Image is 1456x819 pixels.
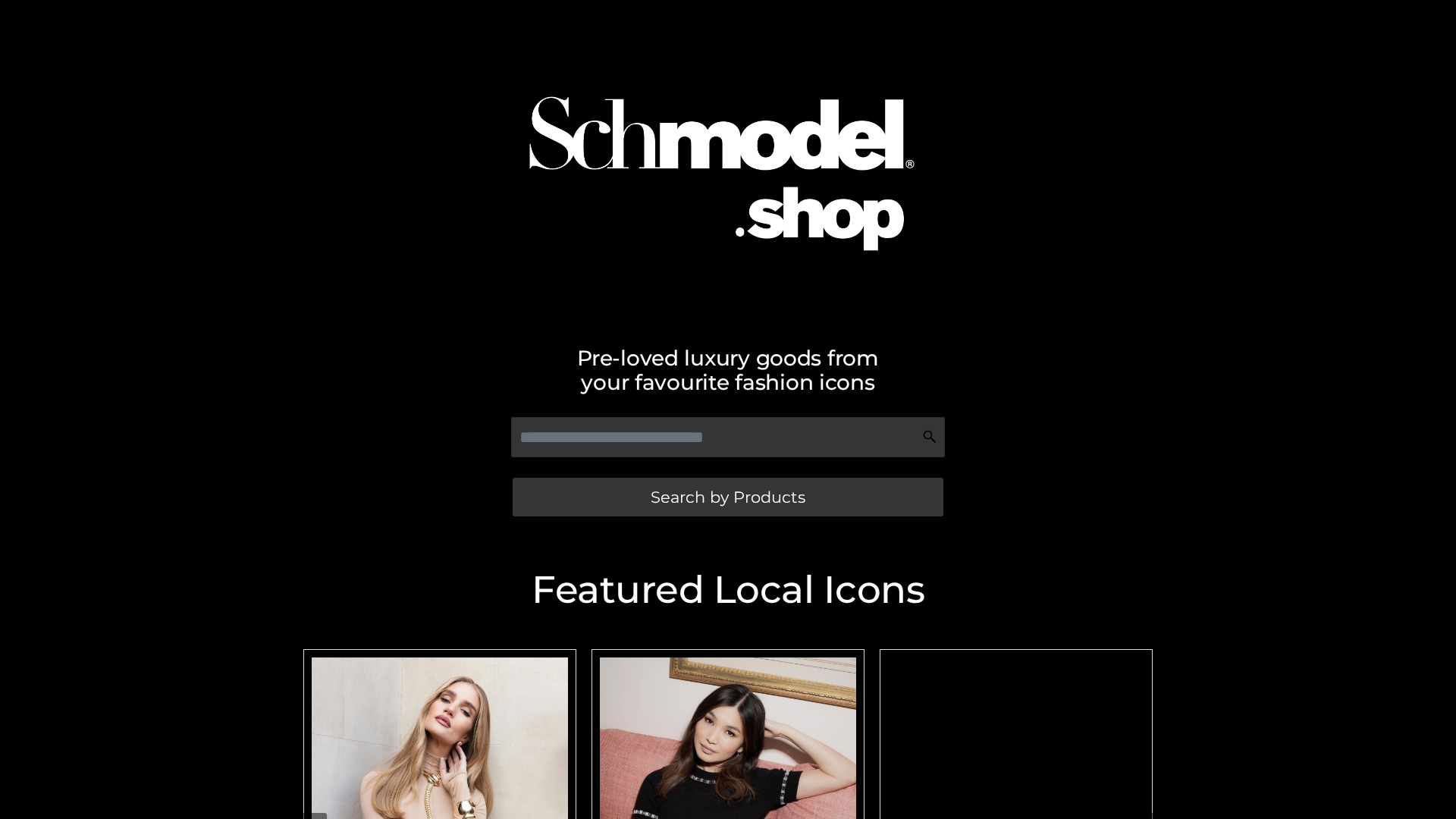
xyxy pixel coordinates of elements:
[296,571,1160,609] h2: Featured Local Icons​
[513,478,943,516] a: Search by Products
[651,489,805,505] span: Search by Products
[922,429,937,444] img: Search Icon
[296,346,1160,394] h2: Pre-loved luxury goods from your favourite fashion icons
